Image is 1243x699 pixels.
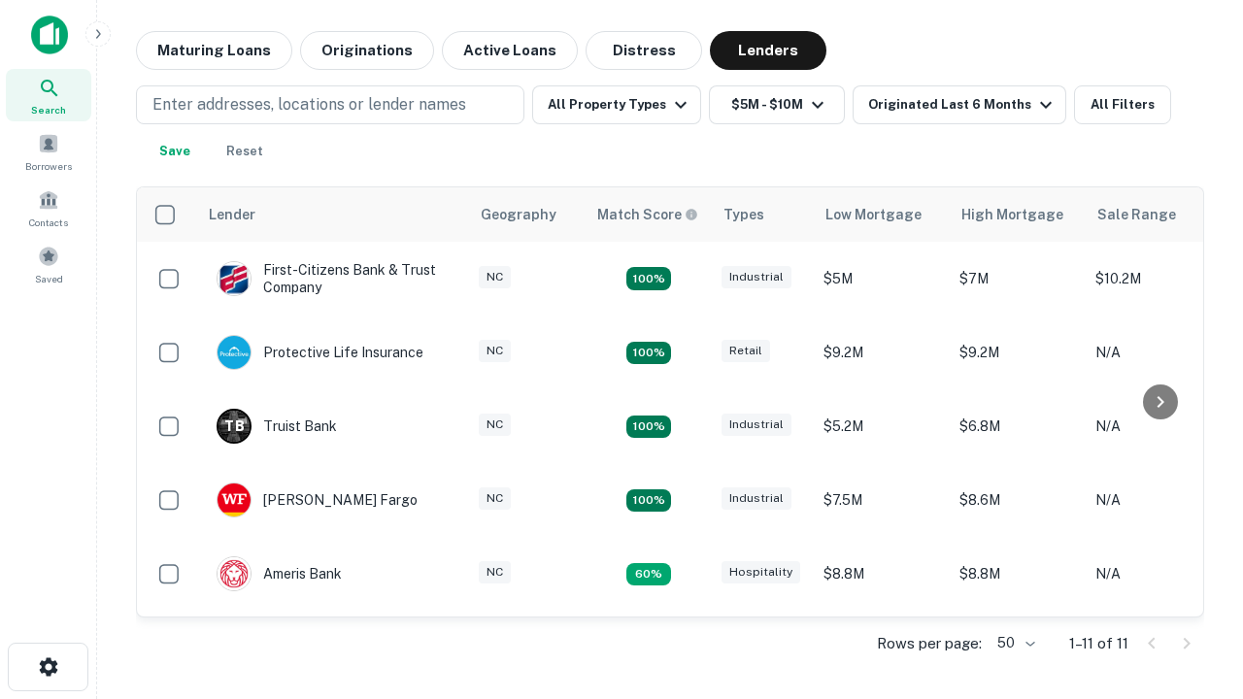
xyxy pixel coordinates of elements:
[710,31,826,70] button: Lenders
[709,85,845,124] button: $5M - $10M
[586,187,712,242] th: Capitalize uses an advanced AI algorithm to match your search with the best lender. The match sco...
[825,203,922,226] div: Low Mortgage
[626,563,671,586] div: Matching Properties: 1, hasApolloMatch: undefined
[950,316,1086,389] td: $9.2M
[722,561,800,583] div: Hospitality
[722,487,791,510] div: Industrial
[853,85,1066,124] button: Originated Last 6 Months
[1069,632,1128,655] p: 1–11 of 11
[990,629,1038,657] div: 50
[31,102,66,117] span: Search
[197,187,469,242] th: Lender
[442,31,578,70] button: Active Loans
[218,336,251,369] img: picture
[950,537,1086,611] td: $8.8M
[469,187,586,242] th: Geography
[224,416,244,437] p: T B
[723,203,764,226] div: Types
[6,125,91,178] a: Borrowers
[961,203,1063,226] div: High Mortgage
[217,335,423,370] div: Protective Life Insurance
[626,416,671,439] div: Matching Properties: 3, hasApolloMatch: undefined
[218,483,251,516] img: picture
[1074,85,1171,124] button: All Filters
[217,409,337,444] div: Truist Bank
[950,611,1086,684] td: $9.2M
[6,69,91,121] a: Search
[814,537,950,611] td: $8.8M
[626,342,671,365] div: Matching Properties: 2, hasApolloMatch: undefined
[877,632,982,655] p: Rows per page:
[1097,203,1176,226] div: Sale Range
[300,31,434,70] button: Originations
[214,132,276,171] button: Reset
[814,187,950,242] th: Low Mortgage
[35,271,63,286] span: Saved
[218,262,251,295] img: picture
[217,483,418,517] div: [PERSON_NAME] Fargo
[712,187,814,242] th: Types
[950,242,1086,316] td: $7M
[950,463,1086,537] td: $8.6M
[479,487,511,510] div: NC
[217,556,342,591] div: Ameris Bank
[814,611,950,684] td: $9.2M
[144,132,206,171] button: Save your search to get updates of matches that match your search criteria.
[25,158,72,174] span: Borrowers
[626,489,671,513] div: Matching Properties: 2, hasApolloMatch: undefined
[950,389,1086,463] td: $6.8M
[597,204,694,225] h6: Match Score
[814,316,950,389] td: $9.2M
[814,389,950,463] td: $5.2M
[136,85,524,124] button: Enter addresses, locations or lender names
[626,267,671,290] div: Matching Properties: 2, hasApolloMatch: undefined
[814,463,950,537] td: $7.5M
[814,242,950,316] td: $5M
[152,93,466,116] p: Enter addresses, locations or lender names
[722,266,791,288] div: Industrial
[722,340,770,362] div: Retail
[532,85,701,124] button: All Property Types
[479,340,511,362] div: NC
[722,414,791,436] div: Industrial
[217,261,450,296] div: First-citizens Bank & Trust Company
[479,561,511,583] div: NC
[479,414,511,436] div: NC
[1146,544,1243,637] iframe: Chat Widget
[136,31,292,70] button: Maturing Loans
[597,204,698,225] div: Capitalize uses an advanced AI algorithm to match your search with the best lender. The match sco...
[6,238,91,290] a: Saved
[868,93,1058,116] div: Originated Last 6 Months
[6,182,91,234] a: Contacts
[481,203,556,226] div: Geography
[479,266,511,288] div: NC
[950,187,1086,242] th: High Mortgage
[29,215,68,230] span: Contacts
[586,31,702,70] button: Distress
[209,203,255,226] div: Lender
[31,16,68,54] img: capitalize-icon.png
[218,557,251,590] img: picture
